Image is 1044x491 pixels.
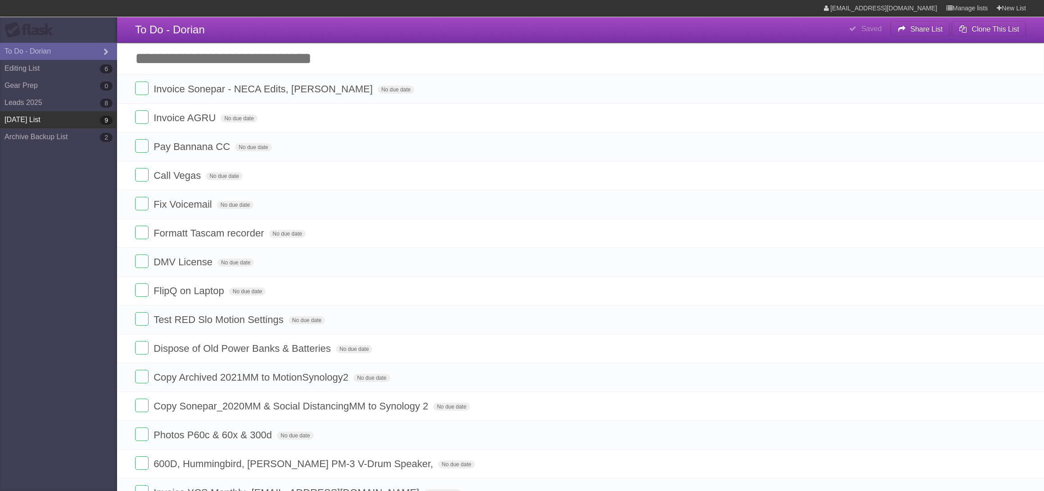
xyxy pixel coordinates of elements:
label: Done [135,197,149,210]
span: No due date [277,432,313,440]
span: No due date [378,86,414,94]
span: Pay Bannana CC [154,141,232,152]
span: Formatt Tascam recorder [154,227,266,239]
span: To Do - Dorian [135,23,205,36]
label: Done [135,427,149,441]
span: No due date [217,201,253,209]
label: Done [135,168,149,182]
label: Done [135,370,149,383]
span: Copy Sonepar_2020MM & Social DistancingMM to Synology 2 [154,400,430,412]
span: No due date [353,374,390,382]
label: Done [135,226,149,239]
span: Call Vegas [154,170,203,181]
span: Invoice AGRU [154,112,218,123]
span: Photos P60c & 60x & 300d [154,429,274,441]
label: Done [135,255,149,268]
label: Done [135,399,149,412]
label: Done [135,82,149,95]
span: Fix Voicemail [154,199,214,210]
span: Invoice Sonepar - NECA Edits, [PERSON_NAME] [154,83,375,95]
span: No due date [235,143,271,151]
span: No due date [269,230,306,238]
b: Clone This List [972,25,1019,33]
b: 9 [100,116,113,125]
span: FlipQ on Laptop [154,285,226,296]
span: No due date [221,114,257,123]
b: 0 [100,82,113,91]
label: Done [135,456,149,470]
span: No due date [438,460,475,468]
label: Done [135,341,149,355]
label: Done [135,312,149,326]
span: Copy Archived 2021MM to MotionSynology2 [154,372,351,383]
span: No due date [206,172,242,180]
span: 600D, Hummingbird, [PERSON_NAME] PM-3 V-Drum Speaker, [154,458,435,469]
b: 2 [100,133,113,142]
span: No due date [433,403,470,411]
span: No due date [336,345,372,353]
b: Saved [861,25,881,32]
label: Done [135,139,149,153]
label: Done [135,283,149,297]
div: Flask [5,22,59,38]
span: No due date [229,287,266,296]
span: No due date [217,259,254,267]
b: 8 [100,99,113,108]
span: DMV License [154,256,215,268]
span: Dispose of Old Power Banks & Batteries [154,343,333,354]
span: Test RED Slo Motion Settings [154,314,286,325]
span: No due date [289,316,325,324]
label: Done [135,110,149,124]
b: 6 [100,64,113,73]
button: Clone This List [952,21,1026,37]
b: Share List [910,25,943,33]
button: Share List [890,21,950,37]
